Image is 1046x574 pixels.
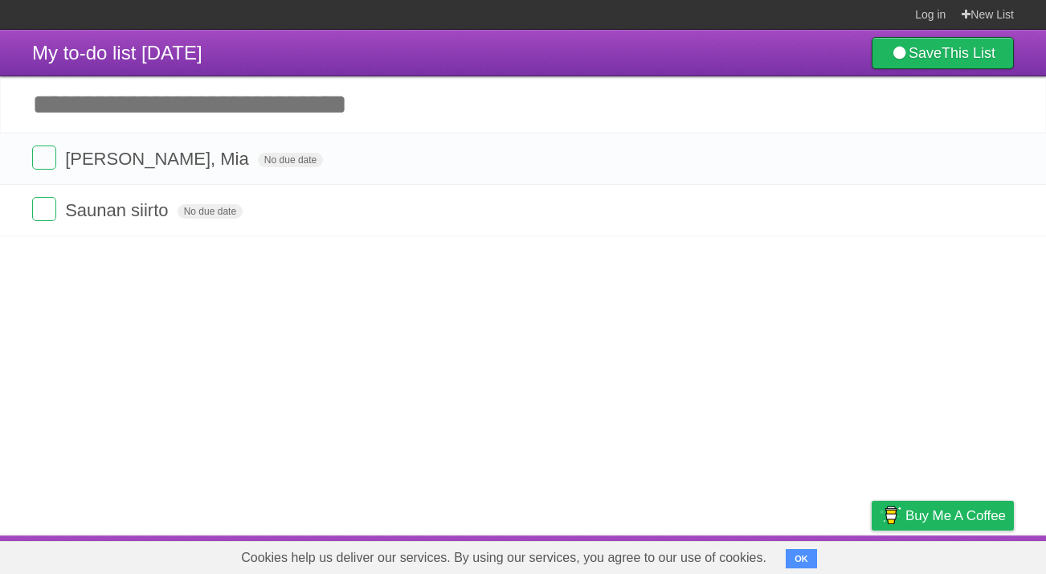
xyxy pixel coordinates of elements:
[880,502,901,529] img: Buy me a coffee
[796,539,831,570] a: Terms
[65,200,172,220] span: Saunan siirto
[32,197,56,221] label: Done
[905,502,1006,530] span: Buy me a coffee
[786,549,817,568] button: OK
[658,539,692,570] a: About
[32,146,56,170] label: Done
[258,153,323,167] span: No due date
[851,539,893,570] a: Privacy
[711,539,776,570] a: Developers
[913,539,1014,570] a: Suggest a feature
[65,149,253,169] span: [PERSON_NAME], Mia
[178,204,243,219] span: No due date
[225,542,782,574] span: Cookies help us deliver our services. By using our services, you agree to our use of cookies.
[32,42,202,64] span: My to-do list [DATE]
[942,45,995,61] b: This List
[872,37,1014,69] a: SaveThis List
[872,501,1014,531] a: Buy me a coffee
